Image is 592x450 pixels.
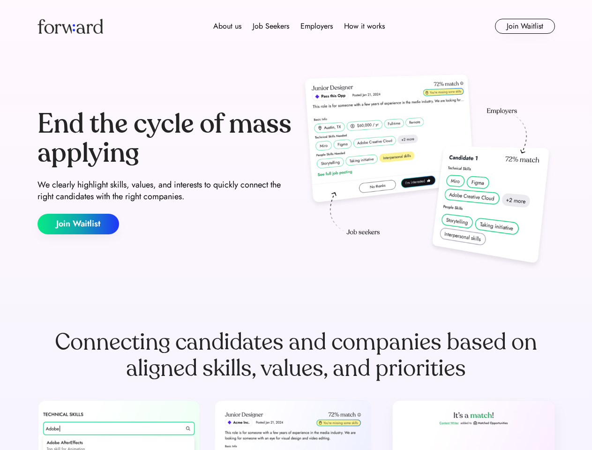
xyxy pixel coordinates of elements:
div: Employers [300,21,333,32]
img: Forward logo [37,19,103,34]
div: End the cycle of mass applying [37,110,292,167]
div: Connecting candidates and companies based on aligned skills, values, and priorities [37,329,555,382]
div: About us [213,21,241,32]
div: Job Seekers [253,21,289,32]
div: We clearly highlight skills, values, and interests to quickly connect the right candidates with t... [37,179,292,202]
button: Join Waitlist [495,19,555,34]
button: Join Waitlist [37,214,119,234]
div: How it works [344,21,385,32]
img: hero-image.png [300,71,555,273]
